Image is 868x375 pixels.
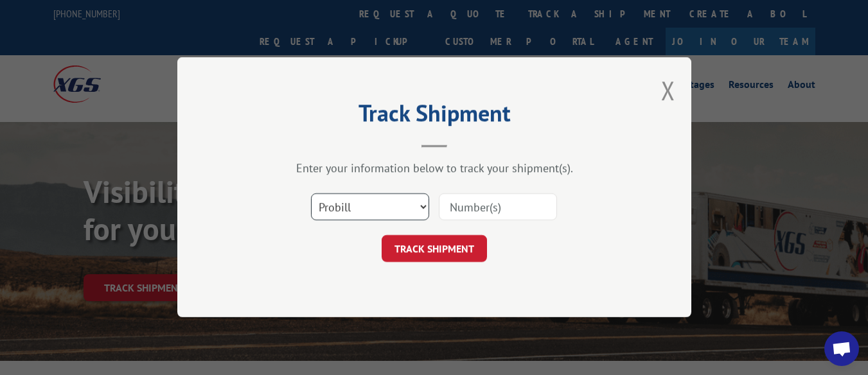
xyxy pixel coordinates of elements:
div: Open chat [824,331,859,366]
button: Close modal [661,73,675,107]
h2: Track Shipment [242,104,627,128]
input: Number(s) [439,194,557,221]
button: TRACK SHIPMENT [382,236,487,263]
div: Enter your information below to track your shipment(s). [242,161,627,176]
